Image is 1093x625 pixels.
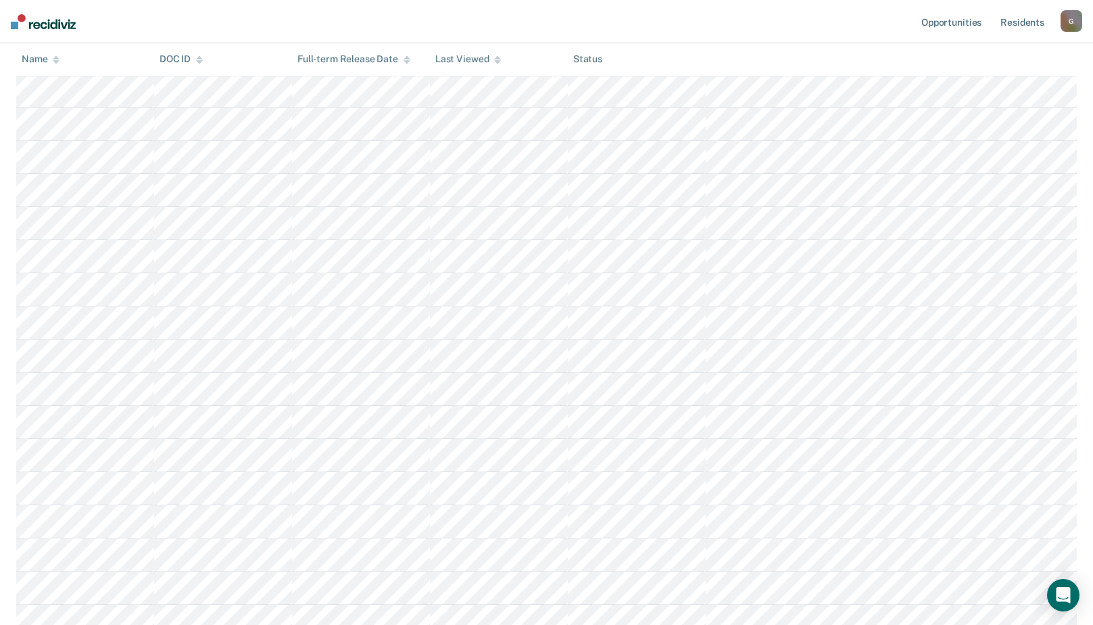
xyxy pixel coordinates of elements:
[1047,579,1079,611] div: Open Intercom Messenger
[160,54,203,66] div: DOC ID
[11,14,76,29] img: Recidiviz
[22,54,59,66] div: Name
[297,54,410,66] div: Full-term Release Date
[435,54,501,66] div: Last Viewed
[573,54,602,66] div: Status
[1061,10,1082,32] button: G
